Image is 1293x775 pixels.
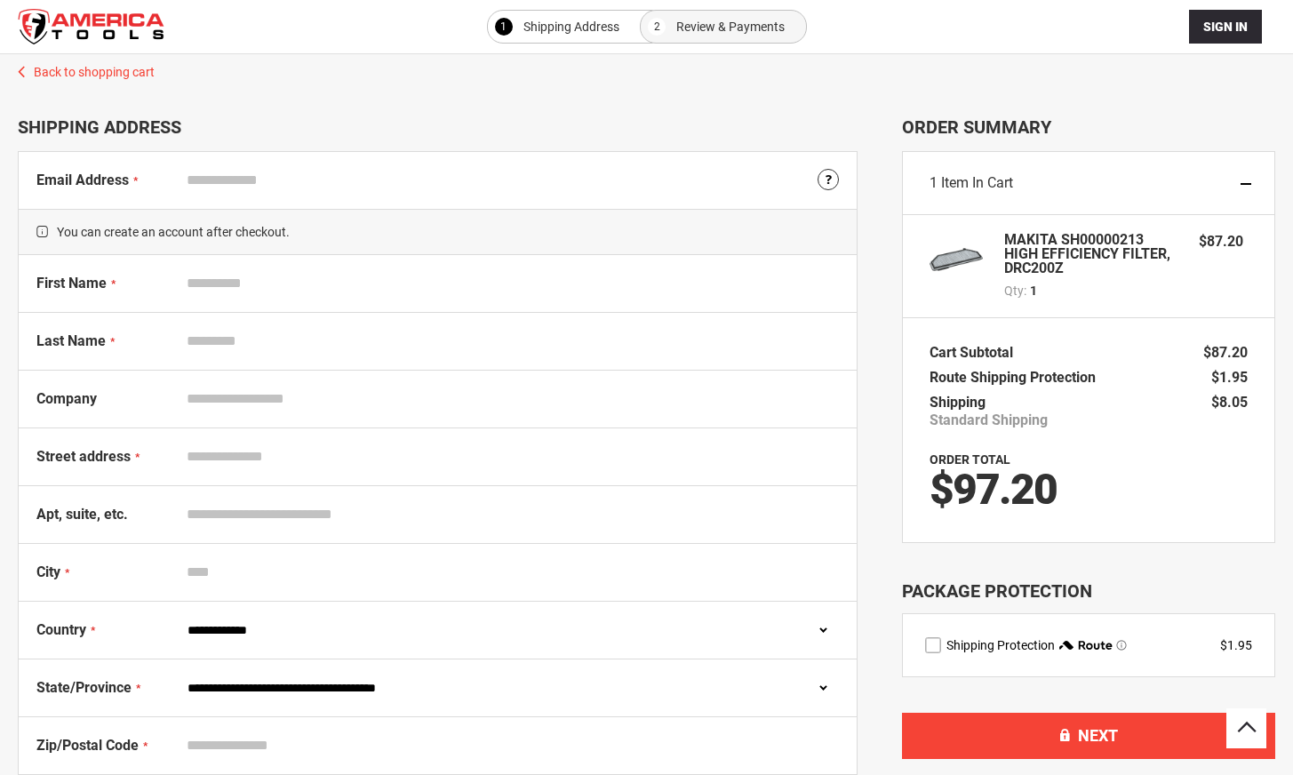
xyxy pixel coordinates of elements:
[1004,284,1024,298] span: Qty
[1030,282,1037,300] span: 1
[925,636,1252,654] div: route shipping protection selector element
[18,9,164,44] a: store logo
[1203,344,1248,361] span: $87.20
[36,275,107,292] span: First Name
[18,116,858,138] div: Shipping Address
[523,16,619,37] span: Shipping Address
[930,464,1057,515] span: $97.20
[1189,10,1262,44] button: Sign In
[36,737,139,754] span: Zip/Postal Code
[941,174,1013,191] span: Item in Cart
[930,365,1105,390] th: Route Shipping Protection
[930,394,986,411] span: Shipping
[36,390,97,407] span: Company
[930,452,1010,467] strong: Order Total
[1211,369,1248,386] span: $1.95
[1211,394,1248,411] span: $8.05
[1199,233,1243,250] span: $87.20
[930,174,938,191] span: 1
[930,411,1048,429] span: Standard Shipping
[654,16,660,37] span: 2
[36,172,129,188] span: Email Address
[18,9,164,44] img: America Tools
[36,621,86,638] span: Country
[36,679,132,696] span: State/Province
[1220,636,1252,654] div: $1.95
[36,506,128,523] span: Apt, suite, etc.
[36,563,60,580] span: City
[36,448,131,465] span: Street address
[1116,640,1127,651] span: Learn more
[676,16,785,37] span: Review & Payments
[1004,233,1181,276] strong: MAKITA SH00000213 HIGH EFFICIENCY FILTER, DRC200Z
[930,340,1022,365] th: Cart Subtotal
[946,638,1055,652] span: Shipping Protection
[902,116,1275,138] span: Order Summary
[902,579,1275,604] div: Package Protection
[36,332,106,349] span: Last Name
[500,16,507,37] span: 1
[902,713,1275,759] button: Next
[19,209,857,255] span: You can create an account after checkout.
[1078,726,1118,745] span: Next
[1203,20,1248,34] span: Sign In
[930,233,983,286] img: MAKITA SH00000213 HIGH EFFICIENCY FILTER, DRC200Z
